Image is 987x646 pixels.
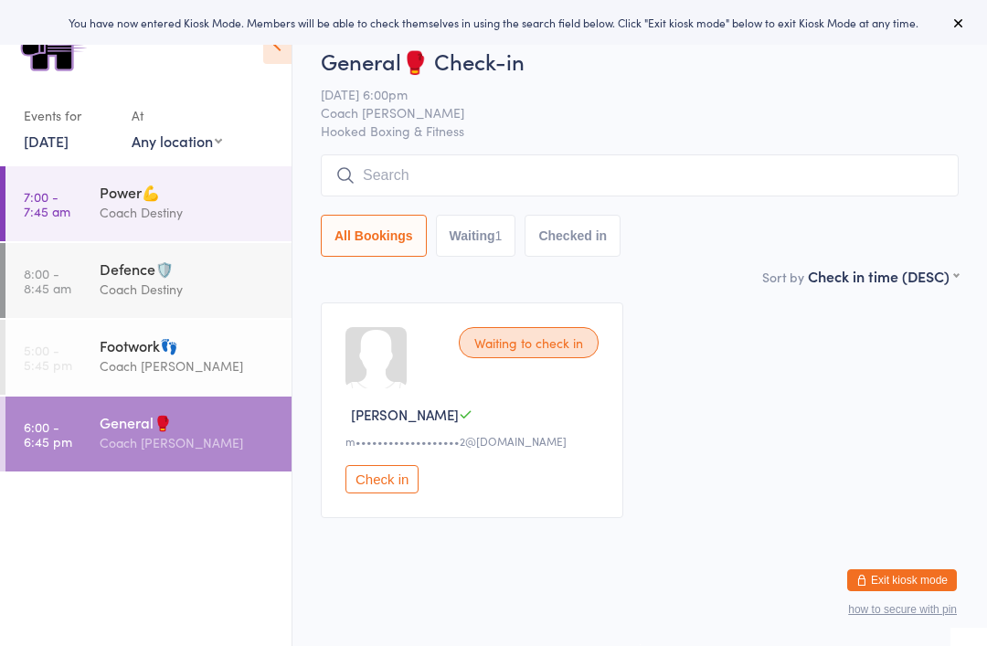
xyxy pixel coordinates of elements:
[321,103,930,122] span: Coach [PERSON_NAME]
[762,268,804,286] label: Sort by
[100,412,276,432] div: General🥊
[24,266,71,295] time: 8:00 - 8:45 am
[459,327,599,358] div: Waiting to check in
[5,243,292,318] a: 8:00 -8:45 amDefence🛡️Coach Destiny
[321,85,930,103] span: [DATE] 6:00pm
[132,131,222,151] div: Any location
[24,419,72,449] time: 6:00 - 6:45 pm
[132,101,222,131] div: At
[351,405,459,424] span: [PERSON_NAME]
[495,228,503,243] div: 1
[321,154,959,196] input: Search
[808,266,959,286] div: Check in time (DESC)
[24,189,70,218] time: 7:00 - 7:45 am
[345,433,604,449] div: m•••••••••••••••••••2@[DOMAIN_NAME]
[321,215,427,257] button: All Bookings
[24,101,113,131] div: Events for
[100,182,276,202] div: Power💪
[525,215,621,257] button: Checked in
[24,131,69,151] a: [DATE]
[100,259,276,279] div: Defence🛡️
[100,432,276,453] div: Coach [PERSON_NAME]
[848,603,957,616] button: how to secure with pin
[321,46,959,76] h2: General🥊 Check-in
[18,14,87,82] img: Hooked Boxing & Fitness
[100,335,276,355] div: Footwork👣
[5,320,292,395] a: 5:00 -5:45 pmFootwork👣Coach [PERSON_NAME]
[847,569,957,591] button: Exit kiosk mode
[5,166,292,241] a: 7:00 -7:45 amPower💪Coach Destiny
[100,279,276,300] div: Coach Destiny
[321,122,959,140] span: Hooked Boxing & Fitness
[29,15,958,30] div: You have now entered Kiosk Mode. Members will be able to check themselves in using the search fie...
[100,355,276,376] div: Coach [PERSON_NAME]
[100,202,276,223] div: Coach Destiny
[24,343,72,372] time: 5:00 - 5:45 pm
[5,397,292,471] a: 6:00 -6:45 pmGeneral🥊Coach [PERSON_NAME]
[436,215,516,257] button: Waiting1
[345,465,419,493] button: Check in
